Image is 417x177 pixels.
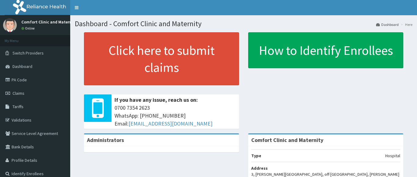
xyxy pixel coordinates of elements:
strong: Comfort Clinic and Maternity [251,136,323,143]
b: Address [251,165,268,171]
span: Claims [13,90,24,96]
b: Administrators [87,136,124,143]
p: Hospital [385,153,400,159]
h1: Dashboard - Comfort Clinic and Maternity [75,20,412,28]
img: User Image [3,18,17,32]
a: Dashboard [376,22,399,27]
a: Online [21,26,36,30]
span: Tariffs [13,104,24,109]
a: How to Identify Enrollees [248,32,403,68]
span: 0700 7354 2623 WhatsApp: [PHONE_NUMBER] Email: [114,104,236,127]
a: [EMAIL_ADDRESS][DOMAIN_NAME] [129,120,212,127]
span: Dashboard [13,64,32,69]
b: Type [251,153,261,158]
a: Click here to submit claims [84,32,239,85]
p: Comfort Clinic and Maternity Limited [21,20,92,24]
li: Here [399,22,412,27]
span: Switch Providers [13,50,44,56]
b: If you have any issue, reach us on: [114,96,198,103]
